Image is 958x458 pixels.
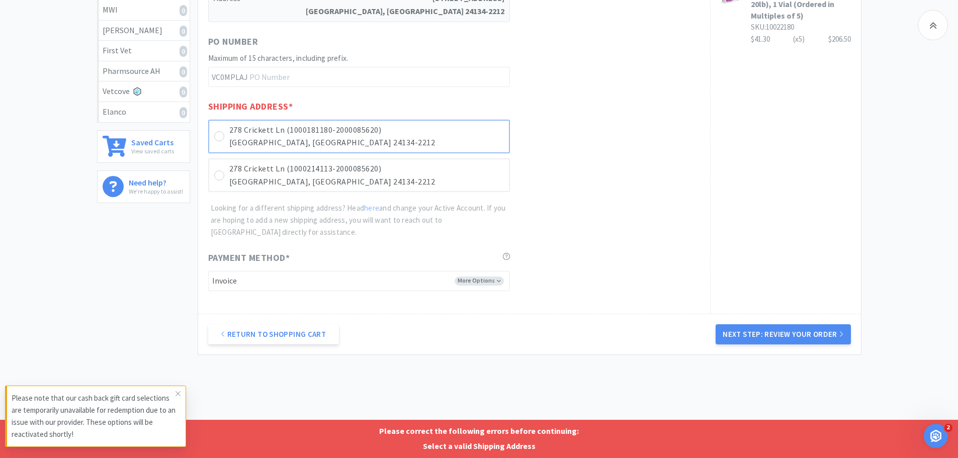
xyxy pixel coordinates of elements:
[103,4,185,17] div: MWI
[98,102,190,122] a: Elanco0
[208,67,510,87] input: PO Number
[97,130,190,163] a: Saved CartsView saved carts
[924,424,948,448] iframe: Intercom live chat
[229,124,504,137] p: 278 Crickett Ln (1000181180-2000085620)
[208,53,349,63] span: Maximum of 15 characters, including prefix.
[364,203,379,213] a: here
[180,107,187,118] i: 0
[103,85,185,98] div: Vetcove
[208,100,293,114] span: Shipping Address *
[129,176,183,187] h6: Need help?
[944,424,952,432] span: 2
[180,46,187,57] i: 0
[208,251,290,265] span: Payment Method *
[208,67,250,86] span: VC0MPLAJ
[716,324,850,344] button: Next Step: Review Your Order
[103,106,185,119] div: Elanco
[180,86,187,98] i: 0
[131,136,174,146] h6: Saved Carts
[229,162,504,175] p: 278 Crickett Ln (1000214113-2000085620)
[211,202,510,238] p: Looking for a different shipping address? Head and change your Active Account. If you are hoping ...
[103,65,185,78] div: Pharmsource AH
[208,324,339,344] a: Return to Shopping Cart
[208,35,258,49] span: PO Number
[180,26,187,37] i: 0
[103,44,185,57] div: First Vet
[180,5,187,16] i: 0
[12,392,176,440] p: Please note that our cash back gift card selections are temporarily unavailable for redemption du...
[98,61,190,82] a: Pharmsource AH0
[828,33,851,45] div: $206.50
[131,146,174,156] p: View saved carts
[103,24,185,37] div: [PERSON_NAME]
[751,22,794,32] span: SKU: 10022180
[180,66,187,77] i: 0
[98,21,190,41] a: [PERSON_NAME]0
[751,33,851,45] div: $41.30
[793,33,805,45] div: (x 5 )
[98,41,190,61] a: First Vet0
[129,187,183,196] p: We're happy to assist!
[229,136,504,149] p: [GEOGRAPHIC_DATA], [GEOGRAPHIC_DATA] 24134-2212
[98,81,190,102] a: Vetcove0
[229,175,504,189] p: [GEOGRAPHIC_DATA], [GEOGRAPHIC_DATA] 24134-2212
[3,440,955,453] p: Select a valid Shipping Address
[379,426,579,436] strong: Please correct the following errors before continuing:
